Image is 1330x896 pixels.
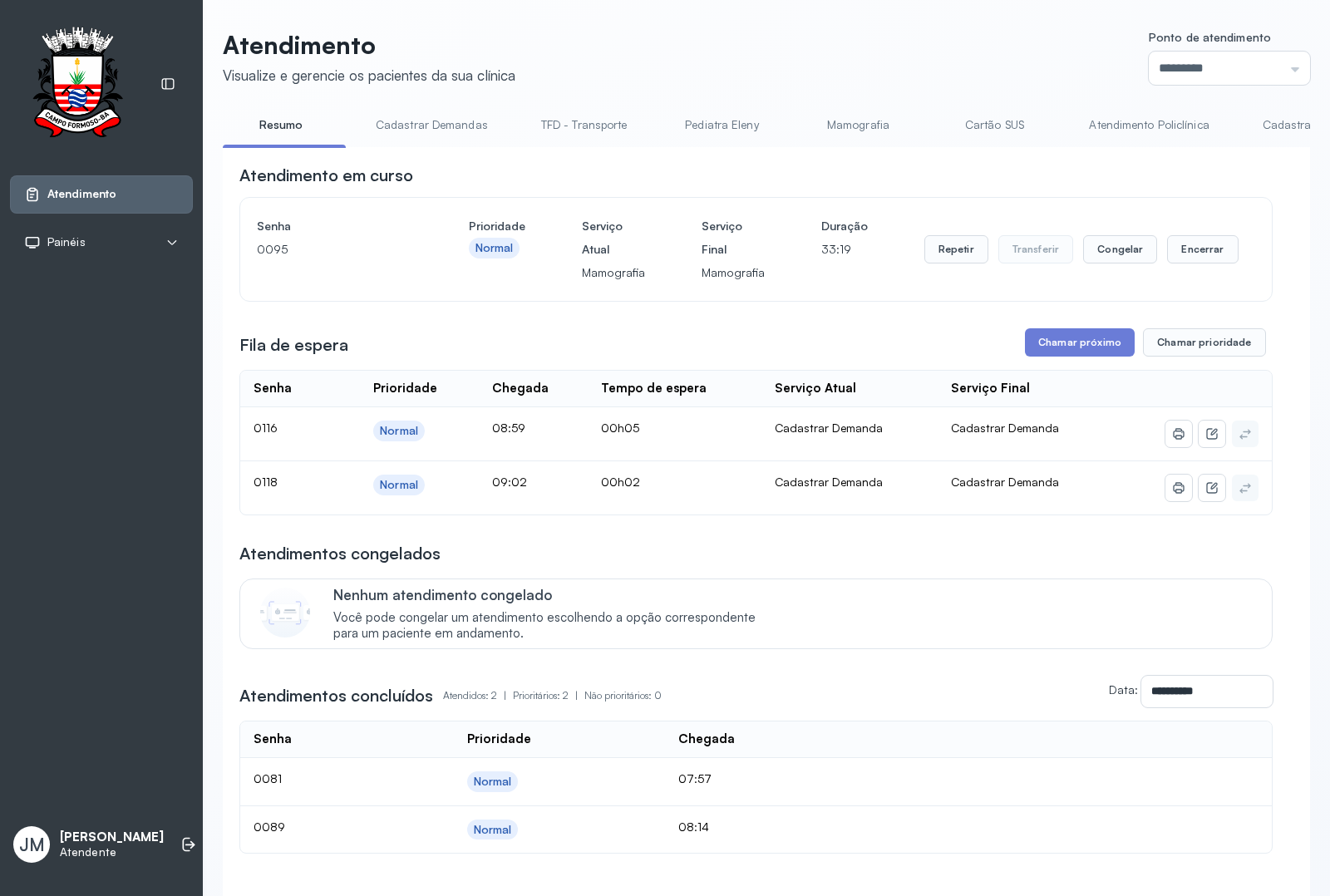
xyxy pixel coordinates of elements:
[492,475,527,489] span: 09:02
[1083,235,1157,263] button: Congelar
[800,111,916,139] a: Mamografia
[1143,328,1266,357] button: Chamar prioridade
[775,381,856,396] div: Serviço Atual
[584,684,662,707] p: Não prioritários: 0
[239,333,348,357] h3: Fila de espera
[492,421,525,435] span: 08:59
[257,214,412,238] h4: Senha
[998,235,1074,263] button: Transferir
[924,235,988,263] button: Repetir
[775,475,924,490] div: Cadastrar Demanda
[951,421,1059,435] span: Cadastrar Demanda
[254,475,278,489] span: 0118
[254,820,285,834] span: 0089
[936,111,1052,139] a: Cartão SUS
[702,214,765,261] h4: Serviço Final
[601,475,640,489] span: 00h02
[821,214,868,238] h4: Duração
[678,731,735,747] div: Chegada
[1149,30,1271,44] span: Ponto de atendimento
[601,421,639,435] span: 00h05
[380,424,418,438] div: Normal
[239,684,433,707] h3: Atendimentos concluídos
[333,610,773,642] span: Você pode congelar um atendimento escolhendo a opção correspondente para um paciente em andamento.
[575,689,578,702] span: |
[254,771,282,785] span: 0081
[475,241,514,255] div: Normal
[951,475,1059,489] span: Cadastrar Demanda
[443,684,513,707] p: Atendidos: 2
[821,238,868,261] p: 33:19
[1167,235,1238,263] button: Encerrar
[239,164,413,187] h3: Atendimento em curso
[60,845,164,859] p: Atendente
[582,261,645,284] p: Mamografia
[239,542,441,565] h3: Atendimentos congelados
[663,111,780,139] a: Pediatra Eleny
[223,30,515,60] p: Atendimento
[380,478,418,492] div: Normal
[1072,111,1225,139] a: Atendimento Policlínica
[492,381,549,396] div: Chegada
[678,771,712,785] span: 07:57
[678,820,709,834] span: 08:14
[333,586,773,603] p: Nenhum atendimento congelado
[469,214,525,238] h4: Prioridade
[257,238,412,261] p: 0095
[254,421,278,435] span: 0116
[254,731,292,747] div: Senha
[504,689,506,702] span: |
[474,775,512,789] div: Normal
[951,381,1030,396] div: Serviço Final
[474,823,512,837] div: Normal
[223,111,339,139] a: Resumo
[47,235,86,249] span: Painéis
[223,66,515,84] div: Visualize e gerencie os pacientes da sua clínica
[260,588,310,638] img: Imagem de CalloutCard
[1109,682,1138,697] label: Data:
[582,214,645,261] h4: Serviço Atual
[254,381,292,396] div: Senha
[1025,328,1135,357] button: Chamar próximo
[373,381,437,396] div: Prioridade
[601,381,707,396] div: Tempo de espera
[60,830,164,845] p: [PERSON_NAME]
[513,684,584,707] p: Prioritários: 2
[467,731,531,747] div: Prioridade
[702,261,765,284] p: Mamografia
[47,187,116,201] span: Atendimento
[24,186,179,203] a: Atendimento
[359,111,505,139] a: Cadastrar Demandas
[525,111,644,139] a: TFD - Transporte
[775,421,924,436] div: Cadastrar Demanda
[17,27,137,142] img: Logotipo do estabelecimento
